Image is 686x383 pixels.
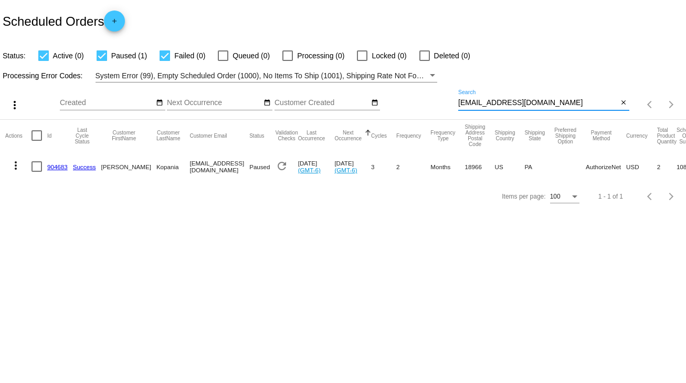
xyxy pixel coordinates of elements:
button: Change sorting for PaymentMethod.Type [586,130,617,141]
mat-icon: close [620,99,627,107]
mat-cell: [DATE] [334,151,371,182]
mat-icon: add [108,17,121,30]
button: Change sorting for CustomerLastName [156,130,181,141]
span: Queued (0) [233,49,270,62]
mat-cell: PA [524,151,554,182]
button: Previous page [640,186,661,207]
mat-cell: 2 [396,151,430,182]
button: Change sorting for ShippingState [524,130,545,141]
button: Change sorting for NextOccurrenceUtc [334,130,362,141]
mat-cell: 2 [657,151,677,182]
span: Deleted (0) [434,49,470,62]
mat-cell: [EMAIL_ADDRESS][DOMAIN_NAME] [189,151,249,182]
mat-select: Filter by Processing Error Codes [96,69,437,82]
button: Change sorting for Frequency [396,132,421,139]
span: Paused (1) [111,49,147,62]
mat-cell: [PERSON_NAME] [101,151,156,182]
span: 100 [550,193,561,200]
button: Change sorting for Id [47,132,51,139]
span: Locked (0) [372,49,406,62]
a: 904683 [47,163,68,170]
input: Customer Created [275,99,369,107]
mat-cell: AuthorizeNet [586,151,626,182]
span: Active (0) [53,49,84,62]
span: Processing (0) [297,49,344,62]
button: Change sorting for CustomerFirstName [101,130,147,141]
mat-cell: [DATE] [298,151,335,182]
button: Change sorting for LastOccurrenceUtc [298,130,325,141]
span: Status: [3,51,26,60]
mat-icon: date_range [156,99,163,107]
mat-icon: more_vert [9,159,22,172]
span: Paused [249,163,270,170]
mat-icon: date_range [263,99,271,107]
mat-header-cell: Validation Checks [276,120,298,151]
button: Change sorting for LastProcessingCycleId [73,127,92,144]
input: Search [458,99,618,107]
button: Change sorting for CurrencyIso [626,132,648,139]
mat-select: Items per page: [550,193,579,201]
button: Change sorting for Cycles [371,132,387,139]
button: Change sorting for CustomerEmail [189,132,227,139]
button: Previous page [640,94,661,115]
a: Success [73,163,96,170]
button: Clear [618,98,629,109]
button: Change sorting for FrequencyType [430,130,455,141]
mat-header-cell: Total Product Quantity [657,120,677,151]
mat-cell: 3 [371,151,396,182]
a: (GMT-6) [334,167,357,173]
button: Change sorting for ShippingCountry [495,130,515,141]
mat-cell: US [495,151,525,182]
span: Failed (0) [174,49,205,62]
mat-cell: Months [430,151,465,182]
h2: Scheduled Orders [3,11,125,32]
input: Next Occurrence [167,99,261,107]
a: (GMT-6) [298,167,321,173]
mat-icon: more_vert [8,99,21,111]
button: Change sorting for Status [249,132,264,139]
div: 1 - 1 of 1 [598,193,623,200]
mat-icon: refresh [276,160,288,172]
mat-cell: USD [626,151,657,182]
mat-header-cell: Actions [5,120,31,151]
mat-cell: 18966 [465,151,495,182]
span: Processing Error Codes: [3,71,83,80]
div: Items per page: [502,193,545,200]
button: Change sorting for ShippingPostcode [465,124,486,147]
input: Created [60,99,154,107]
button: Next page [661,94,682,115]
mat-icon: date_range [371,99,378,107]
mat-cell: Kopania [156,151,190,182]
button: Change sorting for PreferredShippingOption [554,127,576,144]
button: Next page [661,186,682,207]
